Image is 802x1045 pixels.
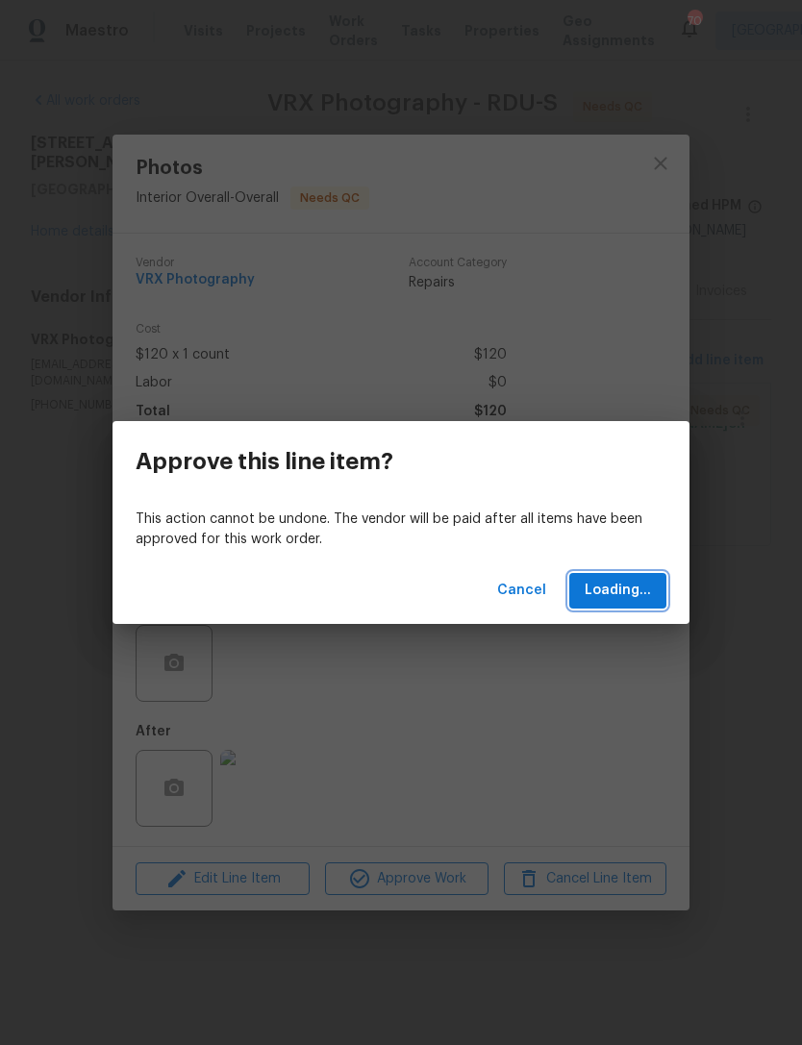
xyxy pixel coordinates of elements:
button: Cancel [489,573,554,609]
span: Loading... [585,579,651,603]
button: Loading... [569,573,666,609]
h3: Approve this line item? [136,448,393,475]
p: This action cannot be undone. The vendor will be paid after all items have been approved for this... [136,510,666,550]
span: Cancel [497,579,546,603]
